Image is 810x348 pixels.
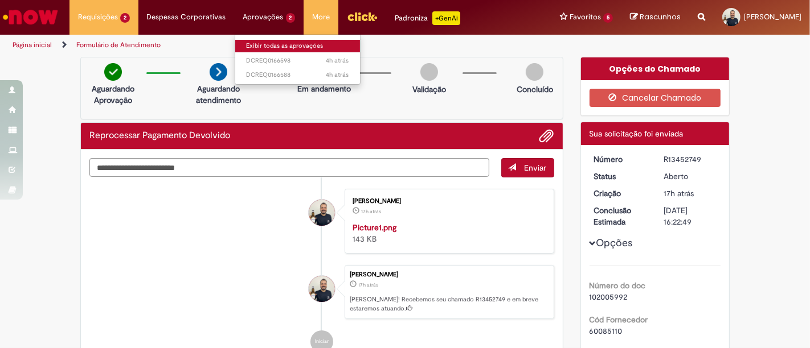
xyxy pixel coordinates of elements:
[586,171,656,182] dt: Status
[664,171,717,182] div: Aberto
[590,89,721,107] button: Cancelar Chamado
[89,158,489,177] textarea: Digite sua mensagem aqui...
[235,34,361,85] ul: Aprovações
[85,83,141,106] p: Aguardando Aprovação
[286,13,296,23] span: 2
[1,6,60,28] img: ServiceNow
[501,158,554,177] button: Enviar
[526,63,543,81] img: img-circle-grey.png
[586,154,656,165] dt: Número
[664,205,717,227] div: [DATE] 16:22:49
[247,56,349,65] span: DCREQ0166598
[235,40,361,52] a: Exibir todas as aprovações
[309,276,335,302] div: João Pires
[361,208,381,215] span: 17h atrás
[78,11,118,23] span: Requisições
[191,83,246,106] p: Aguardando atendimento
[590,292,628,302] span: 102005992
[326,56,349,65] span: 4h atrás
[89,265,554,320] li: João Victor Rocha Pires
[13,40,52,49] a: Página inicial
[297,83,351,94] p: Em andamento
[235,55,361,67] a: Aberto DCREQ0166598 :
[517,84,553,95] p: Concluído
[590,129,684,139] span: Sua solicitação foi enviada
[432,11,460,25] p: +GenAi
[358,281,378,288] span: 17h atrás
[664,188,694,198] span: 17h atrás
[312,11,330,23] span: More
[326,56,349,65] time: 28/08/2025 03:51:52
[586,188,656,199] dt: Criação
[358,281,378,288] time: 27/08/2025 14:22:44
[243,11,284,23] span: Aprovações
[361,208,381,215] time: 27/08/2025 14:22:41
[326,71,349,79] span: 4h atrás
[104,63,122,81] img: check-circle-green.png
[539,129,554,143] button: Adicionar anexos
[326,71,349,79] time: 28/08/2025 03:51:49
[581,57,730,80] div: Opções do Chamado
[353,222,542,245] div: 143 KB
[744,12,801,22] span: [PERSON_NAME]
[120,13,130,23] span: 2
[570,11,601,23] span: Favoritos
[664,188,717,199] div: 27/08/2025 14:22:44
[353,222,396,233] a: Picture1.png
[630,12,681,23] a: Rascunhos
[664,188,694,198] time: 27/08/2025 14:22:44
[525,163,547,173] span: Enviar
[640,11,681,22] span: Rascunhos
[664,154,717,165] div: R13452749
[147,11,226,23] span: Despesas Corporativas
[395,11,460,25] div: Padroniza
[420,63,438,81] img: img-circle-grey.png
[350,295,548,313] p: [PERSON_NAME]! Recebemos seu chamado R13452749 e em breve estaremos atuando.
[603,13,613,23] span: 5
[590,326,623,336] span: 60085110
[586,205,656,227] dt: Conclusão Estimada
[590,280,646,291] b: Número do doc
[247,71,349,80] span: DCREQ0166588
[353,198,542,205] div: [PERSON_NAME]
[347,8,378,25] img: click_logo_yellow_360x200.png
[89,131,230,141] h2: Reprocessar Pagamento Devolvido Histórico de tíquete
[235,69,361,81] a: Aberto DCREQ0166588 :
[76,40,161,49] a: Formulário de Atendimento
[9,35,531,56] ul: Trilhas de página
[350,271,548,278] div: [PERSON_NAME]
[309,200,335,226] div: João Pires
[590,314,648,325] b: Cód Fornecedor
[412,84,446,95] p: Validação
[210,63,227,81] img: arrow-next.png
